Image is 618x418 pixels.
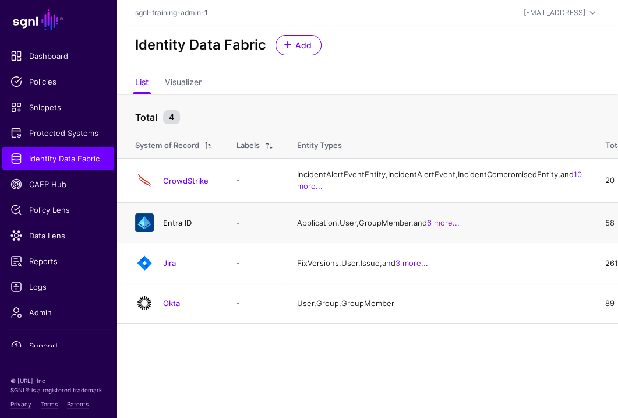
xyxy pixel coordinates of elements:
[297,170,582,191] a: 10 more...
[276,35,322,55] a: Add
[163,258,176,268] a: Jira
[2,96,114,119] a: Snippets
[10,127,106,139] span: Protected Systems
[10,50,106,62] span: Dashboard
[294,39,313,51] span: Add
[163,218,192,227] a: Entra ID
[297,140,342,150] span: Entity Types
[236,140,260,152] div: Labels
[225,243,285,283] td: -
[10,376,106,385] p: © [URL], Inc
[135,72,149,94] a: List
[285,243,594,283] td: FixVersions, User, Issue, and
[10,76,106,87] span: Policies
[135,111,157,123] strong: Total
[41,401,58,408] a: Terms
[10,340,106,352] span: Support
[2,301,114,324] a: Admin
[67,401,89,408] a: Patents
[135,8,208,17] a: sgnl-training-admin-1
[2,44,114,68] a: Dashboard
[135,213,154,232] img: svg+xml;base64,PHN2ZyB3aWR0aD0iNjQiIGhlaWdodD0iNjQiIHZpZXdCb3g9IjAgMCA2NCA2NCIgZmlsbD0ibm9uZSIgeG...
[7,7,110,33] a: SGNL
[10,153,106,164] span: Identity Data Fabric
[135,140,199,152] div: System of Record
[135,37,266,54] h2: Identity Data Fabric
[163,176,209,185] a: CrowdStrike
[2,70,114,93] a: Policies
[285,159,594,203] td: IncidentAlertEventEntity, IncidentAlertEvent, IncidentCompromisedEntity, and
[10,255,106,267] span: Reports
[165,72,202,94] a: Visualizer
[427,218,460,227] a: 6 more...
[225,283,285,324] td: -
[2,224,114,247] a: Data Lens
[285,283,594,324] td: User, Group, GroupMember
[135,294,154,312] img: svg+xml;base64,PHN2ZyB3aWR0aD0iNjQiIGhlaWdodD0iNjQiIHZpZXdCb3g9IjAgMCA2NCA2NCIgZmlsbD0ibm9uZSIgeG...
[2,173,114,196] a: CAEP Hub
[225,159,285,203] td: -
[10,101,106,113] span: Snippets
[10,204,106,216] span: Policy Lens
[225,203,285,243] td: -
[395,258,428,268] a: 3 more...
[163,110,180,124] small: 4
[10,230,106,241] span: Data Lens
[2,275,114,298] a: Logs
[10,307,106,318] span: Admin
[10,178,106,190] span: CAEP Hub
[2,147,114,170] a: Identity Data Fabric
[524,8,585,18] div: [EMAIL_ADDRESS]
[10,401,31,408] a: Privacy
[135,254,154,272] img: svg+xml;base64,PHN2ZyB3aWR0aD0iNjQiIGhlaWdodD0iNjQiIHZpZXdCb3g9IjAgMCA2NCA2NCIgZmlsbD0ibm9uZSIgeG...
[163,298,180,308] a: Okta
[2,121,114,145] a: Protected Systems
[135,171,154,190] img: svg+xml;base64,PHN2ZyB3aWR0aD0iNjQiIGhlaWdodD0iNjQiIHZpZXdCb3g9IjAgMCA2NCA2NCIgZmlsbD0ibm9uZSIgeG...
[10,385,106,395] p: SGNL® is a registered trademark
[10,281,106,293] span: Logs
[285,203,594,243] td: Application, User, GroupMember, and
[2,250,114,273] a: Reports
[2,198,114,222] a: Policy Lens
